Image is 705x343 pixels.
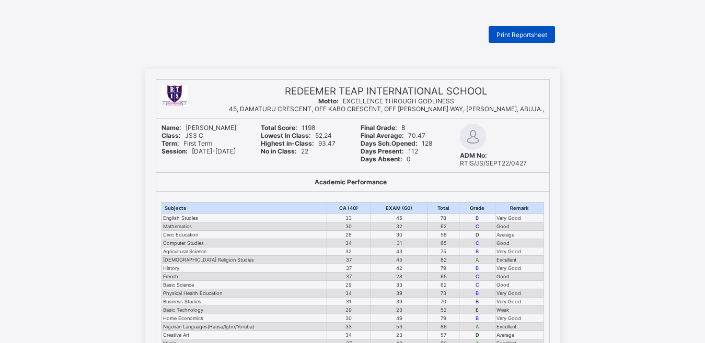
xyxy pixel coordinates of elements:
td: 37 [327,273,371,281]
td: English Studies [161,214,327,222]
td: 65 [428,273,459,281]
td: 31 [327,298,371,306]
b: Name: [161,124,181,132]
td: 30 [327,222,371,231]
th: EXAM (60) [371,203,428,214]
td: Very Good [495,247,544,256]
b: Lowest In Class: [261,132,311,139]
b: Academic Performance [315,178,387,186]
th: Total [428,203,459,214]
span: REDEEMER TEAP INTERNATIONAL SCHOOL [285,85,488,97]
td: [DEMOGRAPHIC_DATA] Religion Studies [161,256,327,264]
span: 0 [361,155,411,163]
span: 128 [361,139,432,147]
b: Days Sch.Opened: [361,139,418,147]
td: Civic Education [161,231,327,239]
td: Very Good [495,289,544,298]
td: 29 [327,281,371,289]
td: 39 [371,298,428,306]
td: C [459,281,495,289]
td: 33 [327,323,371,331]
td: 37 [327,256,371,264]
td: 53 [371,323,428,331]
td: Nigerian Languages(Hausa/Igbo/Yoruba) [161,323,327,331]
span: First Term [161,139,212,147]
td: 78 [428,214,459,222]
td: 32 [371,222,428,231]
td: Basic Technology [161,306,327,314]
td: 42 [371,264,428,273]
th: CA (40) [327,203,371,214]
td: Excellent [495,256,544,264]
span: B [361,124,406,132]
b: Final Grade: [361,124,397,132]
b: Term: [161,139,179,147]
b: Final Average: [361,132,404,139]
td: Very Good [495,298,544,306]
td: 39 [371,289,428,298]
td: Average [495,331,544,339]
td: D [459,331,495,339]
td: 45 [371,256,428,264]
td: 34 [327,289,371,298]
td: 86 [428,323,459,331]
td: Physical Health Education [161,289,327,298]
span: 112 [361,147,418,155]
td: 62 [428,281,459,289]
td: 33 [371,281,428,289]
span: Print Reportsheet [496,31,547,39]
td: 57 [428,331,459,339]
td: 29 [327,306,371,314]
td: Home Economics [161,314,327,323]
b: Class: [161,132,181,139]
span: EXCELLENCE THROUGH GODLINESS [318,97,454,105]
b: Motto: [318,97,339,105]
td: 30 [327,314,371,323]
td: 31 [371,239,428,247]
td: 43 [371,247,428,256]
td: 23 [371,306,428,314]
td: Good [495,273,544,281]
td: 45 [371,214,428,222]
td: B [459,214,495,222]
td: 62 [428,222,459,231]
td: 75 [428,247,459,256]
td: A [459,323,495,331]
td: A [459,256,495,264]
td: Very Good [495,314,544,323]
td: 79 [428,264,459,273]
td: Good [495,222,544,231]
td: Very Good [495,264,544,273]
td: 32 [327,247,371,256]
td: History [161,264,327,273]
b: ADM No: [460,151,487,159]
td: B [459,314,495,323]
td: D [459,231,495,239]
td: C [459,239,495,247]
td: Weak [495,306,544,314]
td: 37 [327,264,371,273]
td: 73 [428,289,459,298]
span: 52.24 [261,132,332,139]
td: 34 [327,331,371,339]
span: 1198 [261,124,315,132]
td: Average [495,231,544,239]
td: 28 [371,273,428,281]
b: Session: [161,147,188,155]
td: Creative Art [161,331,327,339]
td: 49 [371,314,428,323]
td: 52 [428,306,459,314]
td: Very Good [495,214,544,222]
td: 28 [327,231,371,239]
td: C [459,222,495,231]
span: 45, DAMATURU CRESCENT, OFF KABO CRESCENT, OFF [PERSON_NAME] WAY, [PERSON_NAME], ABUJA., [229,105,544,113]
span: 93.47 [261,139,336,147]
th: Subjects [161,203,327,214]
b: Highest in-Class: [261,139,314,147]
td: Computer Studies [161,239,327,247]
b: Total Score: [261,124,297,132]
td: B [459,247,495,256]
td: 30 [371,231,428,239]
td: 79 [428,314,459,323]
td: C [459,273,495,281]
